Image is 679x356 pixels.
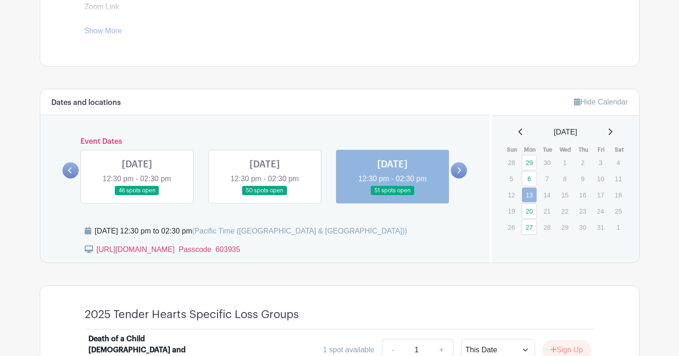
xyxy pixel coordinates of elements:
a: 6 [522,171,537,186]
a: 29 [522,155,537,170]
th: Sat [610,145,628,154]
th: Tue [539,145,557,154]
p: 9 [575,172,590,186]
p: 12 [504,188,519,202]
p: 17 [593,188,608,202]
p: 5 [504,172,519,186]
span: (Pacific Time ([GEOGRAPHIC_DATA] & [GEOGRAPHIC_DATA])) [192,227,407,235]
p: 30 [575,220,590,234]
p: 18 [610,188,626,202]
p: 26 [504,220,519,234]
a: 13 [522,187,537,203]
a: Show More [85,27,122,38]
p: 21 [539,204,554,218]
th: Fri [592,145,610,154]
a: 20 [522,203,537,219]
p: 28 [539,220,554,234]
p: 19 [504,204,519,218]
p: 28 [504,155,519,170]
a: Hide Calendar [574,98,628,106]
p: 14 [539,188,554,202]
p: 3 [593,155,608,170]
p: 29 [557,220,573,234]
a: 27 [522,220,537,235]
h6: Dates and locations [51,98,121,107]
p: 30 [539,155,554,170]
p: 1 [610,220,626,234]
a: [URL][DOMAIN_NAME] [85,14,163,22]
p: 22 [557,204,573,218]
p: 25 [610,204,626,218]
th: Sun [503,145,521,154]
div: 1 spot available [323,344,374,356]
span: [DATE] [554,127,577,138]
p: 8 [557,172,573,186]
a: [URL][DOMAIN_NAME] Passcode 603935 [97,246,240,253]
p: 23 [575,204,590,218]
th: Thu [574,145,592,154]
p: 16 [575,188,590,202]
h6: Event Dates [79,137,451,146]
p: 15 [557,188,573,202]
p: 11 [610,172,626,186]
p: 4 [610,155,626,170]
th: Mon [521,145,539,154]
p: 2 [575,155,590,170]
p: 24 [593,204,608,218]
p: 10 [593,172,608,186]
h4: 2025 Tender Hearts Specific Loss Groups [85,308,299,321]
p: 1 [557,155,573,170]
div: [DATE] 12:30 pm to 02:30 pm [95,226,407,237]
p: 31 [593,220,608,234]
th: Wed [557,145,575,154]
p: 7 [539,172,554,186]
